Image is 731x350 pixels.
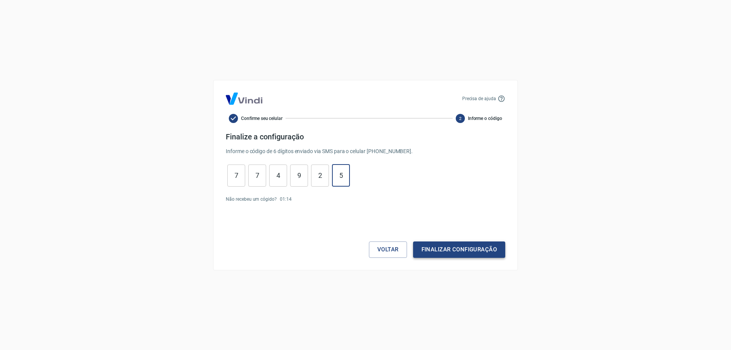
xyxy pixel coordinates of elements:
button: Voltar [369,241,407,257]
span: Informe o código [468,115,502,122]
text: 2 [459,116,461,121]
p: Não recebeu um cógido? [226,196,277,203]
button: Finalizar configuração [413,241,505,257]
p: Precisa de ajuda [462,95,496,102]
p: 01 : 14 [280,196,292,203]
p: Informe o código de 6 dígitos enviado via SMS para o celular [PHONE_NUMBER] . [226,147,505,155]
h4: Finalize a configuração [226,132,505,141]
img: Logo Vind [226,93,262,105]
span: Confirme seu celular [241,115,283,122]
